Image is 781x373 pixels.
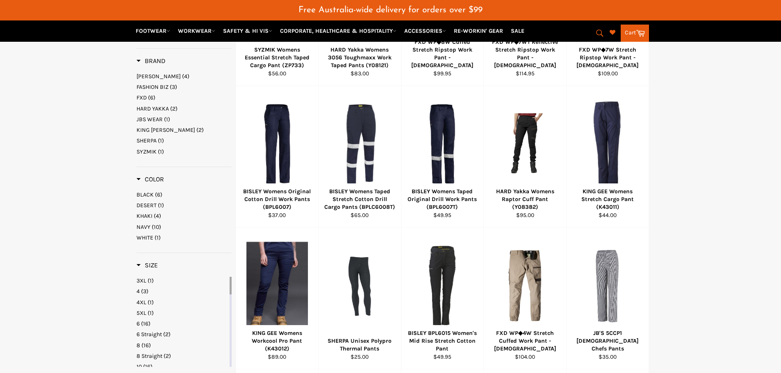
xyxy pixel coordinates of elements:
[137,83,232,91] a: FASHION BIZ
[137,105,169,112] span: HARD YAKKA
[137,320,228,328] a: 6
[158,137,164,144] span: (1)
[137,73,181,80] span: [PERSON_NAME]
[137,137,232,145] a: SHERPA
[137,212,153,219] span: KHAKI
[137,115,232,123] a: JBS WEAR
[137,299,146,306] span: 4XL
[137,148,232,156] a: SYZMIK
[137,298,228,306] a: 4XL
[406,188,478,211] div: BISLEY Womens Taped Original Drill Work Pants (BPL6007T)
[141,288,148,295] span: (3)
[175,24,219,38] a: WORKWEAR
[137,234,153,241] span: WHITE
[451,24,506,38] a: RE-WORKIN' GEAR
[621,25,649,42] a: Cart
[155,234,161,241] span: (1)
[241,329,313,353] div: KING GEE Womens Workcool Pro Pant (K43012)
[572,46,644,70] div: FXD WP◆7W Stretch Ripstop Work Pant - [DEMOGRAPHIC_DATA]
[137,94,232,102] a: FXD
[152,224,161,231] span: (10)
[137,57,166,65] h3: Brand
[324,337,396,353] div: SHERPA Unisex Polypro Thermal Pants
[241,46,313,70] div: SYZMIK Womens Essential Stretch Taped Cargo Pant (ZP733)
[572,188,644,211] div: KING GEE Womens Stretch Cargo Pant (K43011)
[137,175,164,183] h3: Color
[137,330,228,338] a: 6 Straight
[148,299,154,306] span: (1)
[137,352,228,360] a: 8 Straight
[137,175,164,183] span: Color
[137,342,140,349] span: 8
[137,261,158,269] h3: Size
[163,331,171,338] span: (2)
[141,342,151,349] span: (16)
[236,86,319,228] a: BISLEY Womens Original Cotton Drill Work Pants (BPL6007)BISLEY Womens Original Cotton Drill Work ...
[483,86,566,228] a: HARD Yakka Womens Raptor Cuff Pant (Y08382)HARD Yakka Womens Raptor Cuff Pant (Y08382)$95.00
[137,363,142,370] span: 10
[137,331,162,338] span: 6 Straight
[566,86,649,228] a: KING GEE Womens Stretch Cargo Pant (K43011)KING GEE Womens Stretch Cargo Pant (K43011)$44.00
[298,6,483,14] span: Free Australia-wide delivery for orders over $99
[170,84,177,90] span: (3)
[137,363,228,371] a: 10
[137,116,163,123] span: JBS WEAR
[572,329,644,353] div: JB'S 5CCP1 [DEMOGRAPHIC_DATA] Chefs Pants
[324,46,396,70] div: HARD Yakka Womens 3056 Toughmaxx Work Taped Pants (Y08121)
[137,148,157,155] span: SYZMIK
[483,228,566,369] a: FXD WP◆4W Stretch Cuffed Work Pant - LadiesFXD WP◆4W Stretch Cuffed Work Pant - [DEMOGRAPHIC_DATA...
[196,127,204,133] span: (2)
[155,191,162,198] span: (6)
[324,188,396,211] div: BISLEY Womens Taped Stretch Cotton Drill Cargo Pants (BPLC6008T)
[137,202,157,209] span: DESERT
[277,24,400,38] a: CORPORATE, HEALTHCARE & HOSPITALITY
[401,86,484,228] a: BISLEY Womens Taped Original Drill Work Pants (BPL6007T)BISLEY Womens Taped Original Drill Work P...
[137,224,150,231] span: NAVY
[401,228,484,369] a: BISLEY BPL6015 Women's Mid Rise Stretch Cotton PantBISLEY BPL6015 Women's Mid Rise Stretch Cotton...
[318,228,401,369] a: SHERPA Unisex Polypro Thermal PantsSHERPA Unisex Polypro Thermal Pants$25.00
[489,38,561,70] div: FXD WP◆7WT Reflective Stretch Ripstop Work Pant - [DEMOGRAPHIC_DATA]
[137,287,228,295] a: 4
[182,73,189,80] span: (4)
[137,309,228,317] a: 5XL
[406,329,478,353] div: BISLEY BPL6015 Women's Mid Rise Stretch Cotton Pant
[220,24,276,38] a: SAFETY & HI VIS
[137,212,232,220] a: KHAKI
[137,191,232,199] a: BLACK
[137,72,232,80] a: BISLEY
[508,24,528,38] a: SALE
[158,148,164,155] span: (1)
[141,320,150,327] span: (16)
[148,277,154,284] span: (1)
[137,353,162,359] span: 8 Straight
[137,234,232,242] a: WHITE
[406,38,478,70] div: FXD WP◆8W Cuffed Stretch Ripstop Work Pant - [DEMOGRAPHIC_DATA]
[137,310,146,316] span: 5XL
[137,94,147,101] span: FXD
[143,363,153,370] span: (16)
[148,310,154,316] span: (1)
[154,212,161,219] span: (4)
[318,86,401,228] a: BISLEY Womens Taped Stretch Cotton Drill Cargo Pants (BPLC6008T)BISLEY Womens Taped Stretch Cotto...
[566,228,649,369] a: JB'S 5CCP1 Ladies Chefs PantsJB'S 5CCP1 [DEMOGRAPHIC_DATA] Chefs Pants$35.00
[137,137,157,144] span: SHERPA
[137,277,146,284] span: 3XL
[164,116,170,123] span: (1)
[137,223,232,231] a: NAVY
[401,24,449,38] a: ACCESSORIES
[137,277,228,285] a: 3XL
[137,320,140,327] span: 6
[489,329,561,353] div: FXD WP◆4W Stretch Cuffed Work Pant - [DEMOGRAPHIC_DATA]
[137,126,232,134] a: KING GEE
[137,84,168,90] span: FASHION BIZ
[132,24,173,38] a: FOOTWEAR
[241,188,313,211] div: BISLEY Womens Original Cotton Drill Work Pants (BPL6007)
[137,201,232,209] a: DESERT
[137,105,232,113] a: HARD YAKKA
[137,288,140,295] span: 4
[137,191,154,198] span: BLACK
[170,105,178,112] span: (2)
[137,127,195,133] span: KING [PERSON_NAME]
[164,353,171,359] span: (2)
